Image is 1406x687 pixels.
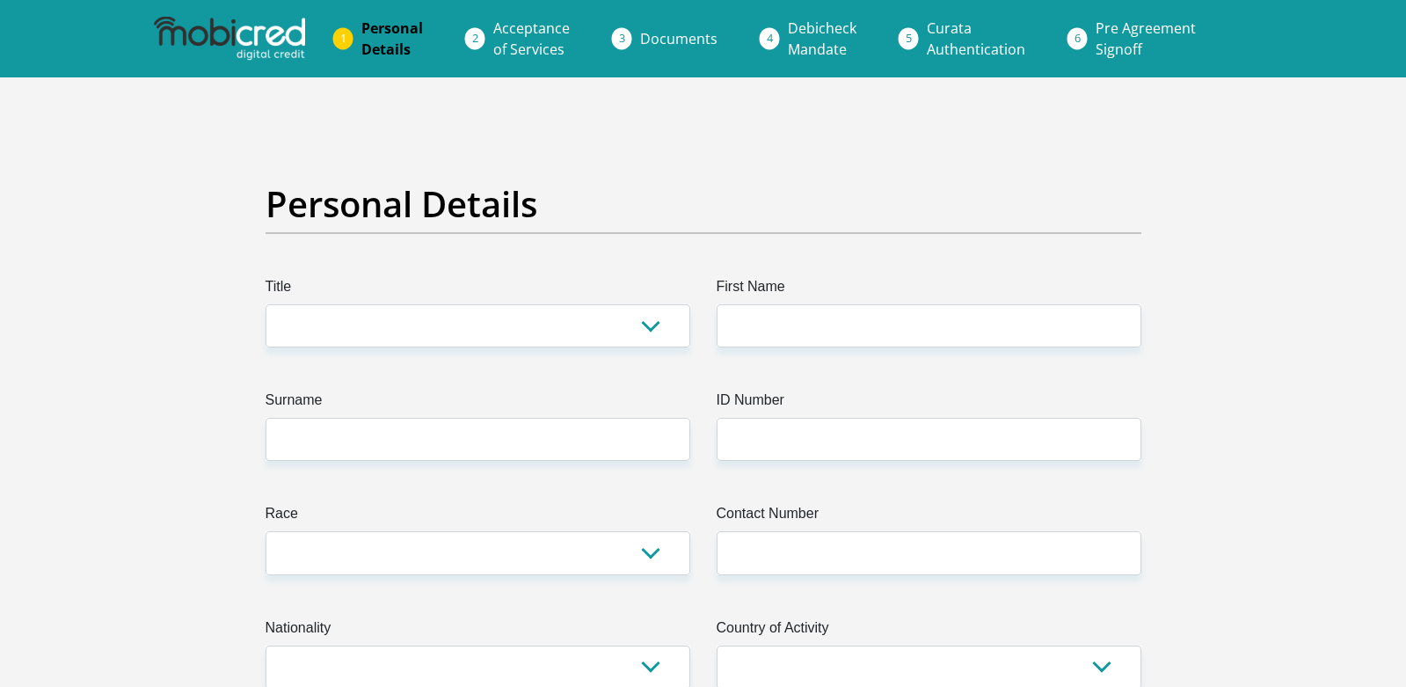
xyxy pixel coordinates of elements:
[266,418,690,461] input: Surname
[347,11,437,67] a: PersonalDetails
[266,276,690,304] label: Title
[361,18,423,59] span: Personal Details
[266,390,690,418] label: Surname
[266,618,690,646] label: Nationality
[927,18,1025,59] span: Curata Authentication
[717,418,1141,461] input: ID Number
[479,11,584,67] a: Acceptanceof Services
[913,11,1039,67] a: CurataAuthentication
[717,531,1141,574] input: Contact Number
[717,304,1141,347] input: First Name
[1096,18,1196,59] span: Pre Agreement Signoff
[717,618,1141,646] label: Country of Activity
[640,29,718,48] span: Documents
[717,503,1141,531] label: Contact Number
[717,276,1141,304] label: First Name
[493,18,570,59] span: Acceptance of Services
[774,11,871,67] a: DebicheckMandate
[788,18,856,59] span: Debicheck Mandate
[1082,11,1210,67] a: Pre AgreementSignoff
[717,390,1141,418] label: ID Number
[266,183,1141,225] h2: Personal Details
[154,17,305,61] img: mobicred logo
[266,503,690,531] label: Race
[626,21,732,56] a: Documents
